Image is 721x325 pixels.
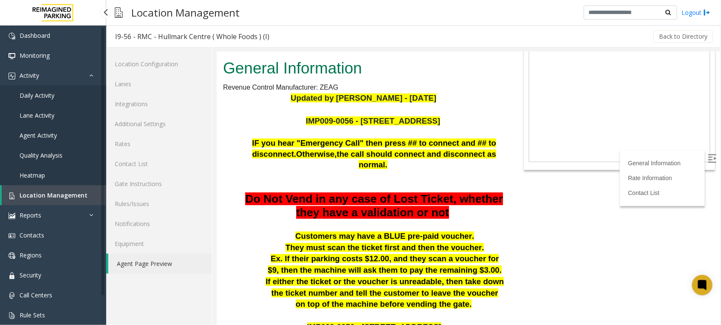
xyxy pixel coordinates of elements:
[79,98,120,107] span: Otherwise,
[20,131,57,139] span: Agent Activity
[411,123,455,130] a: Rate Information
[8,232,15,239] img: 'icon'
[491,102,500,111] img: Open/Close Sidebar Menu
[20,71,39,79] span: Activity
[89,65,223,73] span: IMP009-0056 - [STREET_ADDRESS]
[653,30,713,43] button: Back to Directory
[106,234,212,254] a: Equipment
[8,33,15,40] img: 'icon'
[20,111,54,119] span: Lane Activity
[20,271,41,279] span: Security
[8,73,15,79] img: 'icon'
[411,108,464,115] a: General Information
[704,8,710,17] img: logout
[8,53,15,59] img: 'icon'
[106,134,212,154] a: Rates
[6,6,287,28] h2: General Information
[108,254,212,274] a: Agent Page Preview
[6,32,122,39] span: Revenue Control Manufacturer: ZEAG
[115,2,123,23] img: pageIcon
[20,311,45,319] span: Rule Sets
[35,87,279,107] span: IF you hear "Emergency Call" then press ## to connect and ## to disconnect.
[20,31,50,40] span: Dashboard
[20,291,52,299] span: Call Centers
[8,272,15,279] img: 'icon'
[8,312,15,319] img: 'icon'
[106,194,212,214] a: Rules/Issues
[106,214,212,234] a: Notifications
[106,94,212,114] a: Integrations
[8,292,15,299] img: 'icon'
[20,151,62,159] span: Quality Analysis
[20,211,41,219] span: Reports
[8,192,15,199] img: 'icon'
[20,231,44,239] span: Contacts
[8,252,15,259] img: 'icon'
[2,185,106,205] a: Location Management
[79,180,257,189] span: Customers may have a BLUE pre-paid voucher.
[120,98,280,118] span: the call should connect and disconnect as normal.
[20,51,50,59] span: Monitoring
[106,74,212,94] a: Lanes
[106,154,212,174] a: Contact List
[20,251,42,259] span: Regions
[20,171,45,179] span: Heatmap
[106,114,212,134] a: Additional Settings
[8,212,15,219] img: 'icon'
[106,174,212,194] a: Gate Instructions
[51,202,285,223] span: Ex. If their parking costs $12.00, and they scan a voucher for $9, then the machine will ask them...
[681,8,710,17] a: Logout
[74,42,220,51] span: Updated by [PERSON_NAME] - [DATE]
[115,31,269,42] div: I9-56 - RMC - Hullmark Centre ( Whole Foods ) (I)
[90,271,225,280] span: IMP009-0056 - [STREET_ADDRESS]
[411,138,443,144] a: Contact List
[69,191,268,200] span: They must scan the ticket first and then the voucher.
[127,2,244,23] h3: Location Management
[49,225,287,257] span: If either the ticket or the voucher is unreadable, then take down the ticket number and tell the ...
[28,141,286,167] span: Do Not Vend in any case of Lost Ticket, whether they have a validation or not
[20,91,54,99] span: Daily Activity
[20,191,88,199] span: Location Management
[106,54,212,74] a: Location Configuration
